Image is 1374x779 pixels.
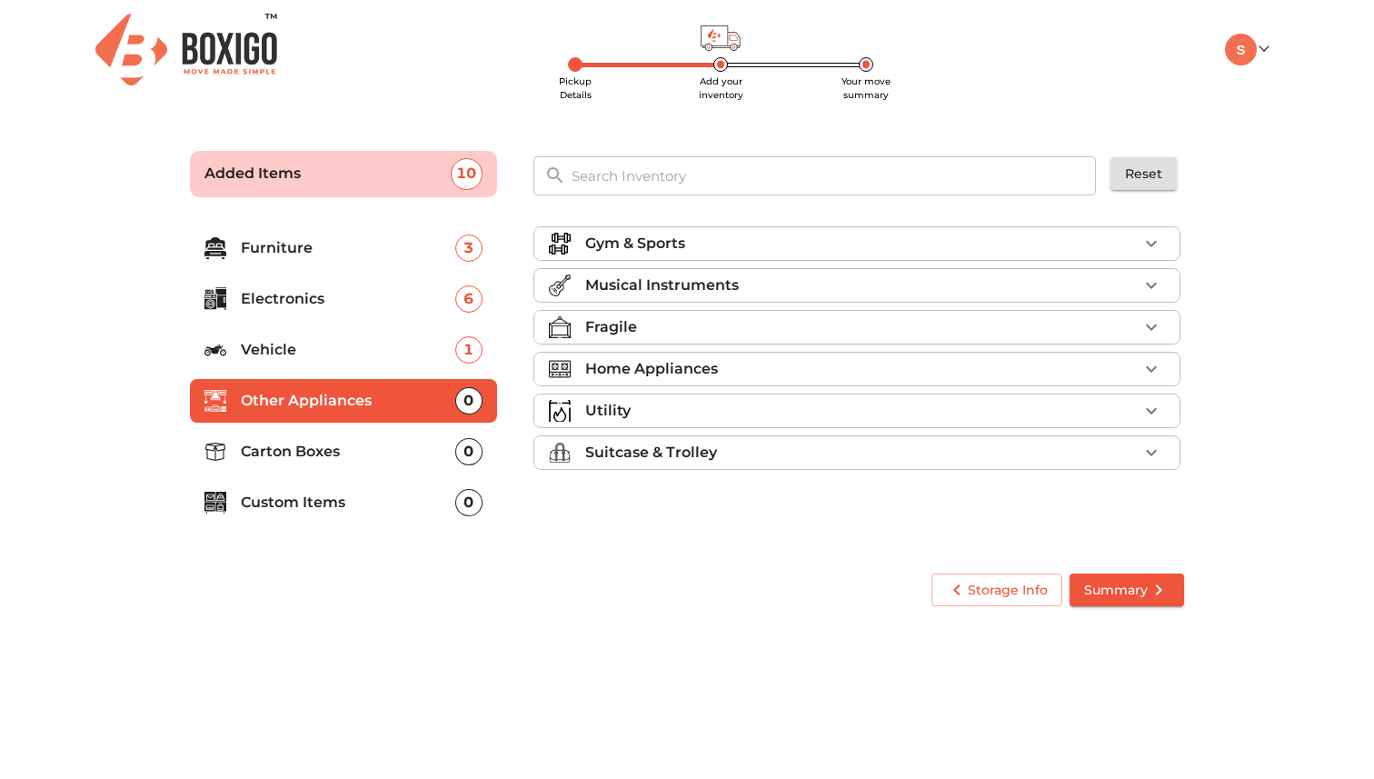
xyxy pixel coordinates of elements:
span: Storage Info [946,579,1048,602]
img: suitcase_trolley [549,442,571,464]
p: Suitcase & Trolley [585,442,717,464]
span: Summary [1084,579,1170,602]
span: Reset [1125,163,1162,185]
img: musicalInstruments [549,275,571,296]
button: Reset [1110,157,1177,191]
img: utility [549,400,571,422]
p: Custom Items [241,492,455,514]
img: gym [549,233,571,255]
div: 0 [455,387,483,414]
div: 10 [451,158,483,190]
p: Other Appliances [241,390,455,412]
img: fragile [549,316,571,338]
p: Added Items [204,163,451,185]
p: Fragile [585,316,637,338]
div: 0 [455,438,483,465]
input: Search Inventory [561,156,1109,195]
p: Musical Instruments [585,275,739,296]
img: home_applicance [549,358,571,380]
p: Electronics [241,288,455,310]
div: 0 [455,489,483,516]
button: Storage Info [931,574,1062,607]
p: Gym & Sports [585,233,685,255]
img: Boxigo [95,14,277,85]
button: Summary [1070,574,1184,607]
p: Vehicle [241,339,455,361]
p: Furniture [241,237,455,259]
div: 6 [455,285,483,313]
span: Pickup Details [559,75,592,101]
p: Home Appliances [585,358,718,380]
p: Carton Boxes [241,441,455,463]
div: 1 [455,336,483,364]
span: Your move summary [841,75,891,101]
div: 3 [455,235,483,262]
p: Utility [585,400,631,422]
span: Add your inventory [699,75,743,101]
